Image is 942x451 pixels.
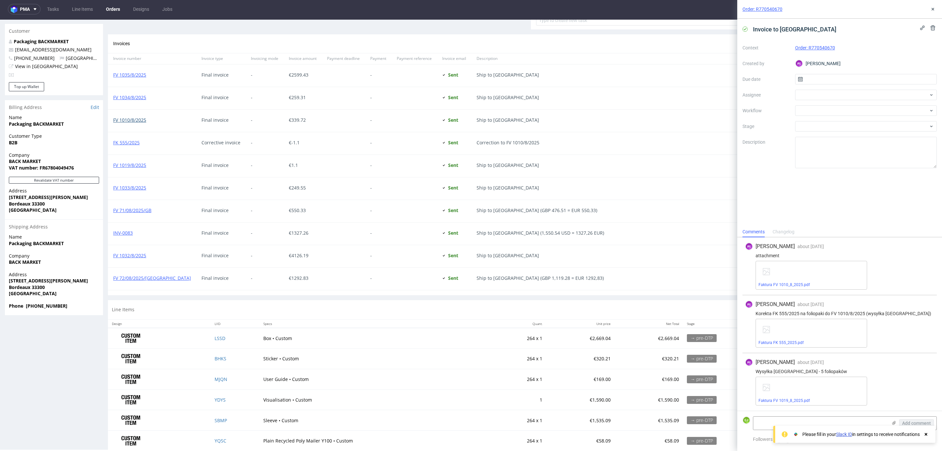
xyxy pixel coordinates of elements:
[796,60,802,67] figcaption: AŁ
[746,301,752,308] figcaption: AŁ
[546,370,615,390] td: €1,590.00
[756,243,795,250] span: [PERSON_NAME]
[370,211,386,216] span: -
[9,63,44,72] button: Top up Wallet
[746,359,752,366] figcaption: AŁ
[860,308,912,329] td: UPS
[289,255,308,262] span: € 1292.83
[201,53,240,58] span: Final invoice
[9,35,55,42] span: [PHONE_NUMBER]
[619,356,679,363] p: €169.00
[259,411,491,432] td: Plain Recycled Poly Mailer Y100 • Custom
[251,36,278,42] span: Invoicing mode
[201,36,240,42] span: Invoice type
[9,145,74,151] strong: VAT number: FR67804049476
[860,329,912,350] td: UPS
[201,120,240,126] span: Corrective invoice
[9,187,57,193] strong: [GEOGRAPHIC_DATA]
[215,418,226,424] a: YQSC
[910,21,929,27] span: Invoice
[113,188,151,194] a: FV 71/08/2025/GB
[114,413,147,429] img: ico-item-custom-a8f9c3db6a5631ce2f509e228e8b95abde266dc4376634de7b166047de09ff05.png
[795,58,937,69] div: [PERSON_NAME]
[9,264,45,271] strong: Bordeaux 33300
[60,35,112,42] span: [GEOGRAPHIC_DATA]
[15,27,92,33] a: [EMAIL_ADDRESS][DOMAIN_NAME]
[797,360,824,365] span: about [DATE]
[811,300,860,308] th: Deadline
[802,431,920,438] div: Please fill in your in settings to receive notifications
[746,243,752,250] figcaption: AŁ
[9,221,64,227] strong: Packaging BACKMARKET
[687,315,717,322] div: → pre-DTP
[201,143,240,148] span: Final invoice
[619,377,679,384] p: €1,590.00
[251,166,278,171] span: -
[860,350,912,370] td: UPS
[477,233,604,239] span: Ship to [GEOGRAPHIC_DATA]
[772,370,810,390] td: -
[811,350,860,370] td: -
[15,44,78,50] a: View in [GEOGRAPHIC_DATA]
[442,233,458,239] div: Sent
[772,390,810,411] td: -
[772,329,810,350] td: -
[836,432,852,437] a: Slack ID
[370,188,386,193] span: -
[477,36,604,42] span: Description
[9,239,41,245] strong: BACK MARKET
[108,300,211,308] th: Design
[201,98,240,103] span: Final invoice
[750,24,839,35] span: Invoice to [GEOGRAPHIC_DATA]
[289,165,306,171] span: € 249.55
[289,75,306,81] span: € 259.31
[9,252,99,258] span: Address
[546,390,615,411] td: €1,535.09
[745,253,934,258] div: attachment
[113,21,130,27] span: Invoices
[370,120,386,126] span: -
[259,370,491,390] td: Visualisation • Custom
[742,91,790,99] label: Assignee
[442,188,458,193] div: Sent
[793,431,799,438] img: Slack
[477,143,604,148] span: Ship to [GEOGRAPHIC_DATA]
[491,300,546,308] th: Quant.
[9,113,99,120] span: Customer Type
[5,81,103,95] div: Billing Address
[772,308,810,329] td: -
[903,286,933,290] small: Margin summary
[9,258,88,264] strong: [STREET_ADDRESS][PERSON_NAME]
[289,233,308,239] span: € 4126.19
[742,44,790,52] label: Context
[811,370,860,390] td: -
[442,53,458,58] div: Sent
[869,286,898,290] small: Manage dielines
[619,336,679,342] p: €320.21
[773,227,794,237] div: Changelog
[491,390,546,411] td: 264 x 1
[687,417,717,425] div: → pre-DTP
[113,75,146,81] a: FV 1034/8/2025
[9,174,88,181] strong: [STREET_ADDRESS][PERSON_NAME]
[442,98,458,103] div: Sent
[742,75,790,83] label: Due date
[756,301,795,308] span: [PERSON_NAME]
[477,211,604,216] span: Ship to [GEOGRAPHIC_DATA] (1,550.54 USD = 1327,26 EUR)
[477,166,604,171] span: Ship to [GEOGRAPHIC_DATA]
[370,98,386,103] span: -
[9,233,99,240] span: Company
[43,4,63,14] a: Tasks
[9,181,45,187] strong: Bordeaux 33300
[9,120,17,126] strong: B2B
[477,53,604,58] span: Ship to [GEOGRAPHIC_DATA]
[201,233,240,239] span: Final invoice
[113,255,191,262] a: FV 72/08/2025/[GEOGRAPHIC_DATA]
[20,7,30,11] span: pma
[442,120,458,126] div: Sent
[211,300,260,308] th: LIID
[201,75,240,81] span: Final invoice
[619,316,679,322] p: €2,669.04
[9,283,67,289] strong: Phone [PHONE_NUMBER]
[491,308,546,329] td: 264 x 1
